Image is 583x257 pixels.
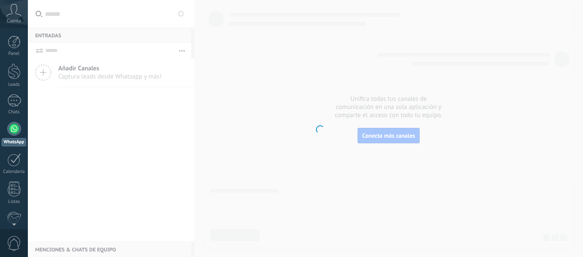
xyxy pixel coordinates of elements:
[2,51,27,57] div: Panel
[2,82,27,88] div: Leads
[2,109,27,115] div: Chats
[2,199,27,205] div: Listas
[7,18,21,24] span: Cuenta
[2,169,27,175] div: Calendario
[2,138,26,146] div: WhatsApp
